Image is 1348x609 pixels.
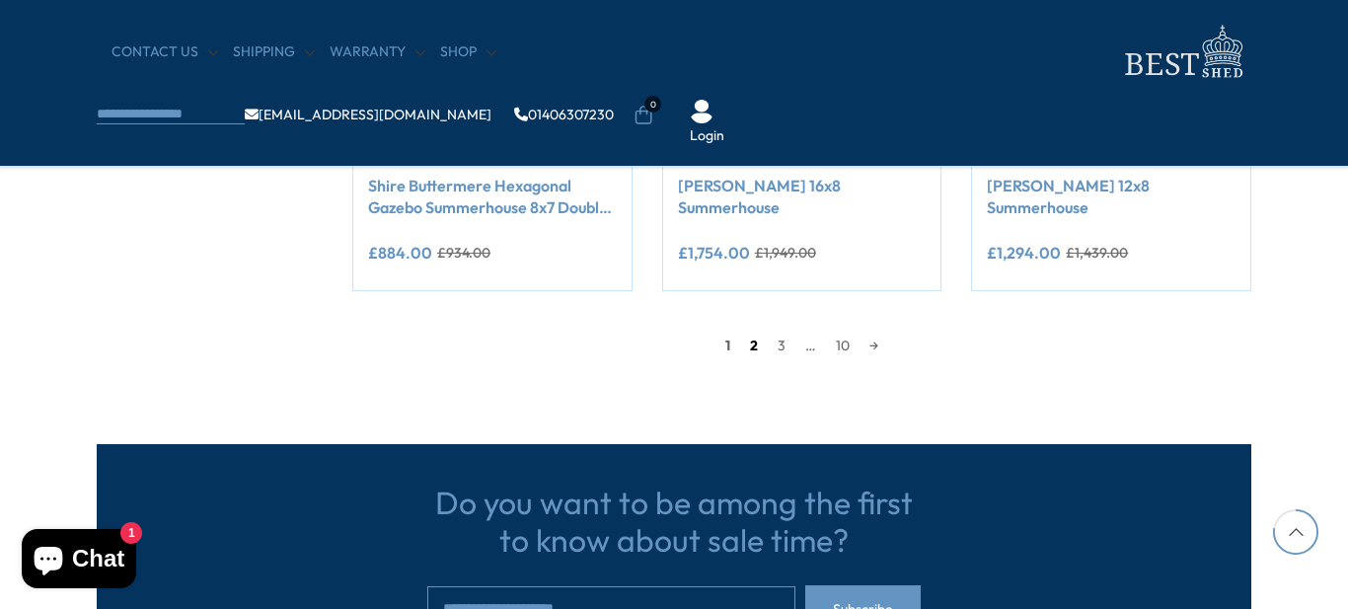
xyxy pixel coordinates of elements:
[16,529,142,593] inbox-online-store-chat: Shopify online store chat
[678,245,750,261] ins: £1,754.00
[690,100,713,123] img: User Icon
[1113,20,1251,84] img: logo
[634,106,653,125] a: 0
[330,42,425,62] a: Warranty
[740,331,768,360] a: 2
[755,246,816,260] del: £1,949.00
[795,331,826,360] span: …
[437,246,490,260] del: £934.00
[233,42,315,62] a: Shipping
[368,245,432,261] ins: £884.00
[768,331,795,360] a: 3
[678,175,927,219] a: [PERSON_NAME] 16x8 Summerhouse
[1066,246,1128,260] del: £1,439.00
[368,175,617,219] a: Shire Buttermere Hexagonal Gazebo Summerhouse 8x7 Double doors 12mm Cladding
[860,331,888,360] a: →
[690,126,724,146] a: Login
[644,96,661,113] span: 0
[440,42,496,62] a: Shop
[987,175,1236,219] a: [PERSON_NAME] 12x8 Summerhouse
[987,245,1061,261] ins: £1,294.00
[112,42,218,62] a: CONTACT US
[826,331,860,360] a: 10
[514,108,614,121] a: 01406307230
[427,484,921,560] h3: Do you want to be among the first to know about sale time?
[245,108,491,121] a: [EMAIL_ADDRESS][DOMAIN_NAME]
[715,331,740,360] span: 1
